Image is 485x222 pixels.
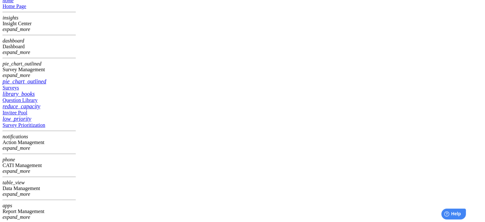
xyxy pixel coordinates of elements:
[3,73,30,78] i: expand_more
[3,44,76,50] div: Dashboard
[3,140,76,145] div: Action Management
[3,157,15,162] i: phone
[3,85,76,91] div: Surveys
[3,203,12,208] i: apps
[3,116,76,128] a: Survey Prioritization
[3,103,40,110] i: reduce_capacity
[3,134,28,139] i: notifications
[3,67,76,73] div: Survey Management
[3,91,35,97] i: library_books
[3,110,76,116] div: Invitee Pool
[3,21,76,27] div: Insight Center
[3,116,31,122] i: low_priority
[3,61,41,66] i: pie_chart_outlined
[3,186,76,191] div: Data Management
[3,78,46,85] i: pie_chart_outlined
[3,180,25,185] i: table_view
[3,97,76,103] div: Question Library
[3,145,30,151] i: expand_more
[3,4,76,9] div: Home Page
[3,209,76,214] div: Report Management
[3,91,76,103] a: Question Library
[3,214,30,220] i: expand_more
[3,27,30,32] i: expand_more
[3,103,76,116] a: Invitee Pool
[3,168,30,174] i: expand_more
[3,163,76,168] div: CATI Management
[3,78,76,91] a: Surveys
[3,122,76,128] div: Survey Prioritization
[3,191,30,197] i: expand_more
[3,50,30,55] i: expand_more
[3,15,18,20] i: insights
[3,38,24,43] i: dashboard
